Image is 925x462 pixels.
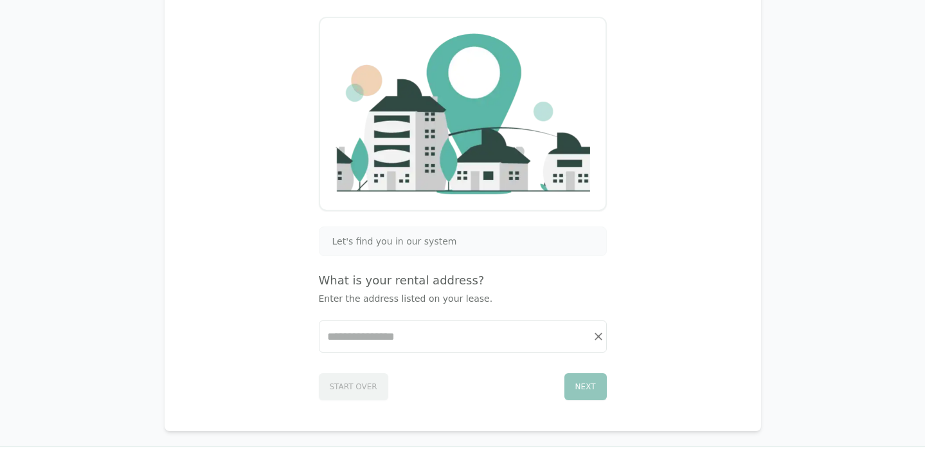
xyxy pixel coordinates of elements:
[332,235,457,248] span: Let's find you in our system
[589,328,607,346] button: Clear
[319,321,606,352] input: Start typing...
[319,272,607,290] h4: What is your rental address?
[336,33,590,194] img: Company Logo
[319,292,607,305] p: Enter the address listed on your lease.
